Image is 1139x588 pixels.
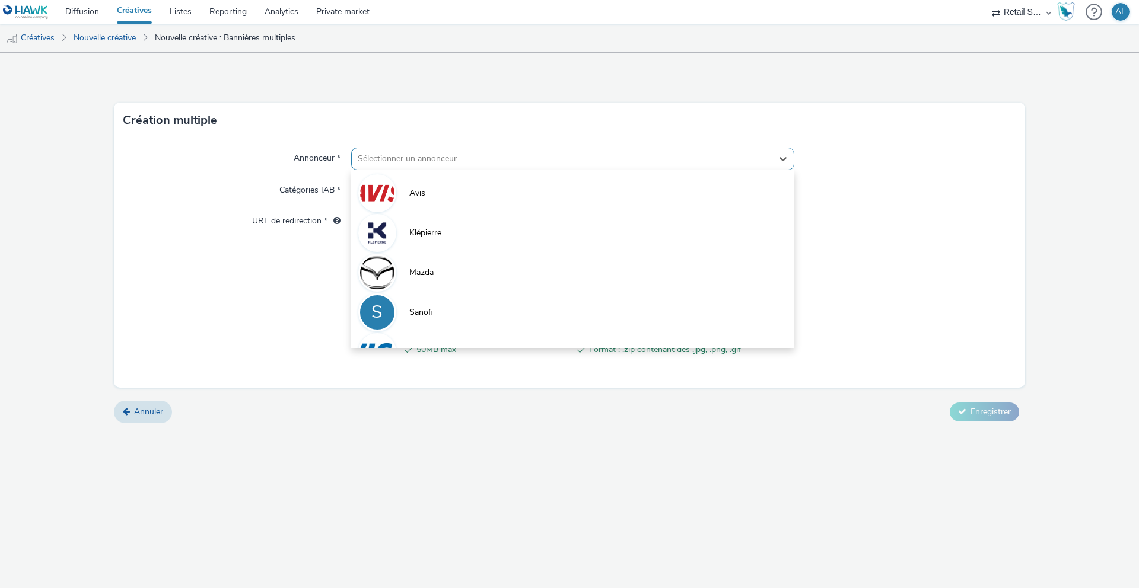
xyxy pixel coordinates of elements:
[409,306,433,318] span: Sanofi
[371,296,383,329] div: S
[114,401,172,423] a: Annuler
[950,402,1019,421] button: Enregistrer
[134,406,163,417] span: Annuler
[1115,3,1126,21] div: AL
[416,343,568,357] span: 50MB max
[149,24,301,52] a: Nouvelle créative : Bannières multiples
[360,335,394,369] img: VISA
[1057,2,1075,21] img: Hawk Academy
[409,227,441,239] span: Klépierre
[360,255,394,290] img: Mazda
[1057,2,1080,21] a: Hawk Academy
[68,24,142,52] a: Nouvelle créative
[360,176,394,210] img: Avis
[247,210,345,227] label: URL de redirection *
[589,343,741,357] span: Format : .zip contenant des .jpg, .png, .gif
[275,180,345,196] label: Catégories IAB *
[327,215,341,227] div: L'URL de redirection sera utilisée comme URL de validation avec certains SSP et ce sera l'URL de ...
[409,187,425,199] span: Avis
[6,33,18,44] img: mobile
[409,346,429,358] span: VISA
[409,267,434,279] span: Mazda
[3,5,49,20] img: undefined Logo
[971,406,1011,417] span: Enregistrer
[360,213,394,254] img: Klépierre
[123,111,217,129] h3: Création multiple
[289,148,345,164] label: Annonceur *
